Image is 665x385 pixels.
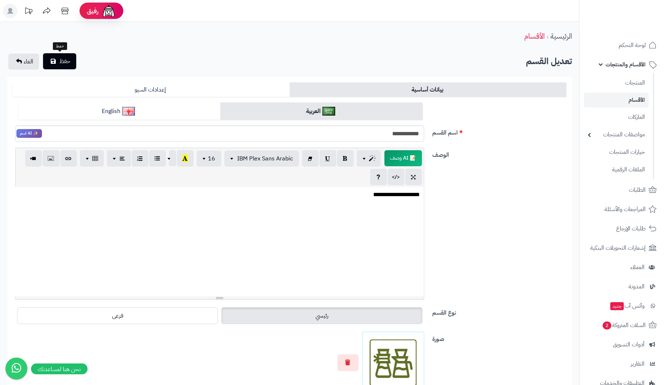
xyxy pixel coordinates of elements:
[197,151,221,167] button: 16
[584,297,661,315] a: وآتس آبجديد
[584,258,661,276] a: العملاء
[526,55,572,68] b: تعديل القسم
[316,311,328,320] span: رئيسي
[237,154,293,163] span: IBM Plex Sans Arabic
[616,223,646,234] span: طلبات الإرجاع
[290,82,567,97] a: بيانات أساسية
[584,36,661,54] a: لوحة التحكم
[584,181,661,199] a: الطلبات
[610,301,645,311] span: وآتس آب
[613,339,645,350] span: أدوات التسويق
[16,129,42,138] span: انقر لاستخدام رفيقك الذكي
[584,201,661,218] a: المراجعات والأسئلة
[87,7,98,15] span: رفيق
[606,59,646,70] span: الأقسام والمنتجات
[584,278,661,295] a: المدونة
[430,306,570,317] label: نوع القسم
[18,102,220,120] a: English
[13,82,290,97] a: إعدادات السيو
[584,93,649,108] a: الأقسام
[550,31,572,42] a: الرئيسية
[224,151,299,167] button: IBM Plex Sans Arabic
[430,148,570,159] label: الوصف
[101,4,116,18] img: ai-face.png
[322,107,335,116] img: العربية
[610,302,624,310] span: جديد
[631,359,645,369] span: التقارير
[629,281,645,292] span: المدونة
[584,144,649,160] a: خيارات المنتجات
[619,40,646,50] span: لوحة التحكم
[220,102,422,120] a: العربية
[384,150,422,166] span: انقر لاستخدام رفيقك الذكي
[584,127,649,143] a: مواصفات المنتجات
[43,53,76,69] button: حفظ
[430,125,570,137] label: اسم القسم
[584,162,649,178] a: الملفات الرقمية
[584,239,661,257] a: إشعارات التحويلات البنكية
[24,57,33,66] span: الغاء
[590,243,646,253] span: إشعارات التحويلات البنكية
[584,355,661,373] a: التقارير
[584,316,661,334] a: السلات المتروكة2
[53,42,67,50] div: حفظ
[430,332,570,343] label: صورة
[122,107,135,116] img: English
[603,322,611,330] span: 2
[584,336,661,353] a: أدوات التسويق
[208,154,216,163] span: 16
[112,311,123,320] span: فرعى
[584,220,661,237] a: طلبات الإرجاع
[584,75,649,91] a: المنتجات
[630,262,645,272] span: العملاء
[8,54,39,70] a: الغاء
[59,57,70,66] span: حفظ
[602,320,646,330] span: السلات المتروكة
[629,185,646,195] span: الطلبات
[604,204,646,214] span: المراجعات والأسئلة
[19,4,38,20] a: تحديثات المنصة
[584,109,649,125] a: الماركات
[524,31,545,42] a: الأقسام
